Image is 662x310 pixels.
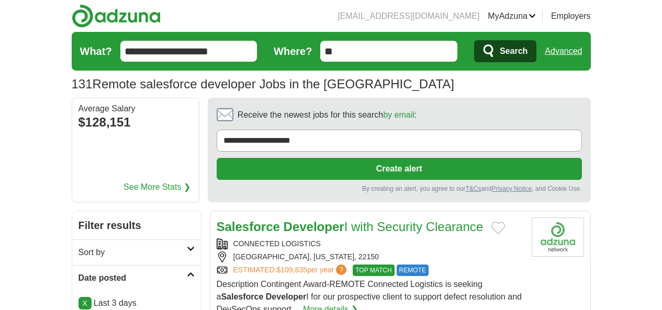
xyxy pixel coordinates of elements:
a: Privacy Notice [491,185,532,192]
strong: Salesforce [221,292,263,301]
div: Average Salary [78,105,193,113]
img: Adzuna logo [72,4,161,28]
span: Search [500,41,528,62]
div: $128,151 [78,113,193,132]
div: CONNECTED LOGISTICS [217,238,523,249]
h1: Remote salesforce developer Jobs in the [GEOGRAPHIC_DATA] [72,77,454,91]
a: T&Cs [465,185,481,192]
a: Sort by [72,239,201,265]
button: Add to favorite jobs [491,222,505,234]
div: [GEOGRAPHIC_DATA], [US_STATE], 22150 [217,251,523,262]
a: Employers [551,10,591,22]
h2: Date posted [78,272,187,284]
h2: Filter results [72,211,201,239]
img: Company logo [532,217,584,257]
h2: Sort by [78,246,187,259]
label: What? [80,43,112,59]
span: ? [336,265,346,275]
a: ESTIMATED:$109,835per year? [233,265,349,276]
button: Create alert [217,158,582,180]
li: [EMAIL_ADDRESS][DOMAIN_NAME] [338,10,479,22]
span: REMOTE [397,265,429,276]
a: MyAdzuna [488,10,536,22]
a: Salesforce DeveloperI with Security Clearance [217,220,484,234]
span: $109,835 [276,266,307,274]
a: X [78,297,92,309]
label: Where? [274,43,312,59]
a: Advanced [545,41,582,62]
button: Search [474,40,536,62]
p: Last 3 days [78,297,195,309]
strong: Salesforce [217,220,280,234]
a: See More Stats ❯ [124,181,190,193]
span: Receive the newest jobs for this search : [238,109,417,121]
a: by email [383,110,414,119]
span: 131 [72,75,93,94]
strong: Developer [266,292,306,301]
span: TOP MATCH [353,265,394,276]
div: By creating an alert, you agree to our and , and Cookie Use. [217,184,582,193]
strong: Developer [284,220,344,234]
a: Date posted [72,265,201,291]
